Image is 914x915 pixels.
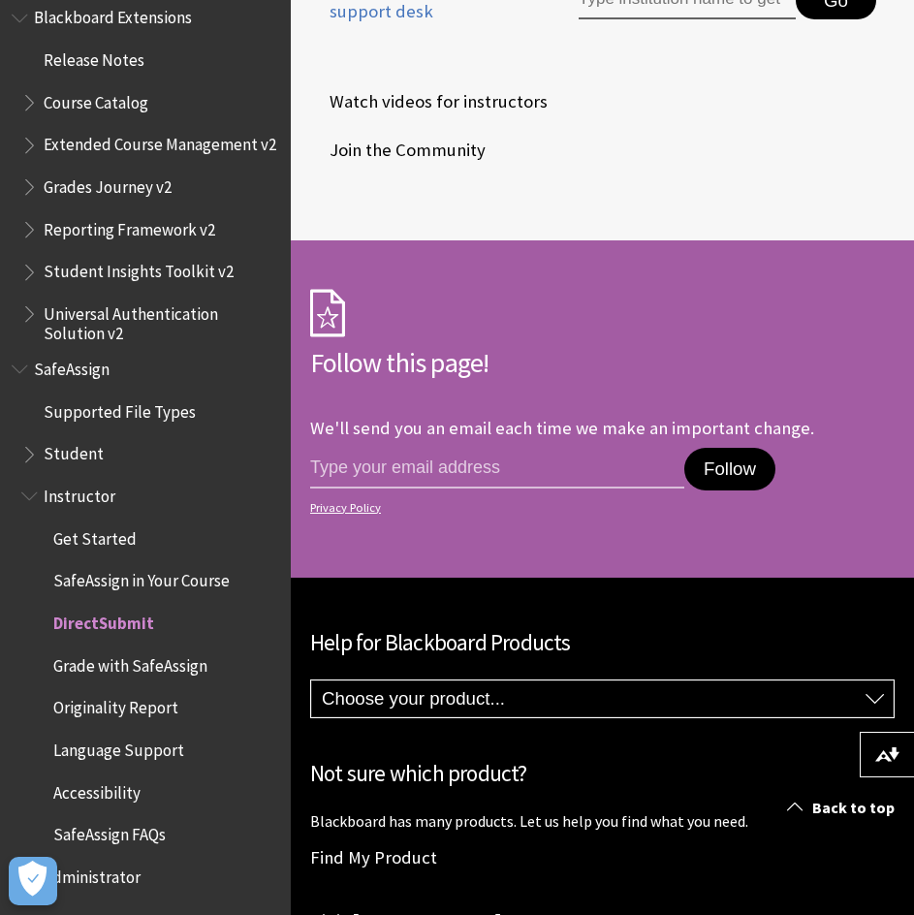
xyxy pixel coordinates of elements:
[9,857,57,905] button: Open Preferences
[310,846,437,868] a: Find My Product
[53,776,141,803] span: Accessibility
[53,649,207,676] span: Grade with SafeAssign
[44,438,104,464] span: Student
[310,289,345,337] img: Subscription Icon
[310,448,684,489] input: email address
[44,256,234,282] span: Student Insights Toolkit v2
[310,136,489,165] a: Join the Community
[44,480,115,506] span: Instructor
[310,136,486,165] span: Join the Community
[44,213,215,239] span: Reporting Framework v2
[12,2,279,344] nav: Book outline for Blackboard Extensions
[310,810,895,832] p: Blackboard has many products. Let us help you find what you need.
[53,522,137,549] span: Get Started
[34,353,110,379] span: SafeAssign
[772,790,914,826] a: Back to top
[44,86,148,112] span: Course Catalog
[44,129,276,155] span: Extended Course Management v2
[53,734,184,760] span: Language Support
[310,501,886,515] a: Privacy Policy
[34,2,192,28] span: Blackboard Extensions
[53,819,166,845] span: SafeAssign FAQs
[12,353,279,894] nav: Book outline for Blackboard SafeAssign
[44,44,144,70] span: Release Notes
[310,87,548,116] span: Watch videos for instructors
[310,757,895,791] h2: Not sure which product?
[53,692,178,718] span: Originality Report
[44,861,141,887] span: Administrator
[684,448,775,490] button: Follow
[44,298,277,343] span: Universal Authentication Solution v2
[310,87,552,116] a: Watch videos for instructors
[310,342,892,383] h2: Follow this page!
[53,607,154,633] span: DirectSubmit
[53,565,230,591] span: SafeAssign in Your Course
[44,395,196,422] span: Supported File Types
[310,417,814,439] p: We'll send you an email each time we make an important change.
[44,171,172,197] span: Grades Journey v2
[310,626,895,660] h2: Help for Blackboard Products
